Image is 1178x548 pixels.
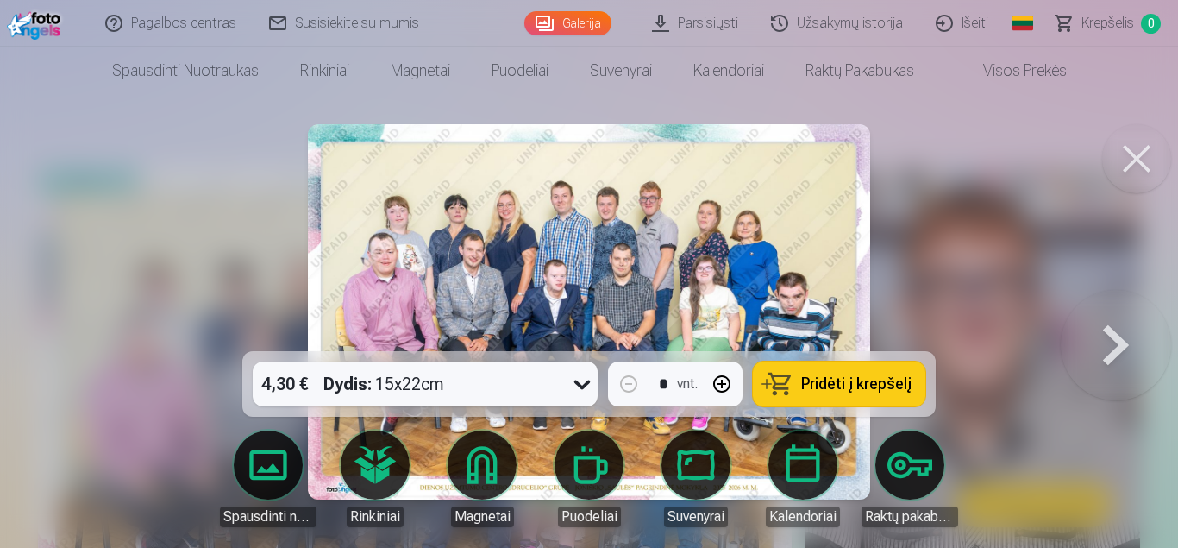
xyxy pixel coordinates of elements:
[1081,13,1134,34] span: Krepšelis
[524,11,611,35] a: Galerija
[220,431,316,527] a: Spausdinti nuotraukas
[935,47,1087,95] a: Visos prekės
[801,376,912,392] span: Pridėti į krepšelį
[673,47,785,95] a: Kalendoriai
[471,47,569,95] a: Puodeliai
[753,362,925,406] button: Pridėti į krepšelį
[7,7,66,40] img: /fa2
[558,507,621,527] div: Puodeliai
[323,362,444,406] div: 15x22cm
[785,47,935,95] a: Raktų pakabukas
[1141,14,1161,34] span: 0
[253,362,316,406] div: 4,30 €
[862,431,958,527] a: Raktų pakabukas
[569,47,673,95] a: Suvenyrai
[862,507,958,527] div: Raktų pakabukas
[327,431,423,527] a: Rinkiniai
[766,507,840,527] div: Kalendoriai
[755,431,851,527] a: Kalendoriai
[370,47,471,95] a: Magnetai
[664,507,728,527] div: Suvenyrai
[347,507,404,527] div: Rinkiniai
[279,47,370,95] a: Rinkiniai
[323,372,372,396] strong: Dydis :
[541,431,637,527] a: Puodeliai
[451,507,514,527] div: Magnetai
[91,47,279,95] a: Spausdinti nuotraukas
[220,507,316,527] div: Spausdinti nuotraukas
[677,374,698,394] div: vnt.
[648,431,744,527] a: Suvenyrai
[434,431,530,527] a: Magnetai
